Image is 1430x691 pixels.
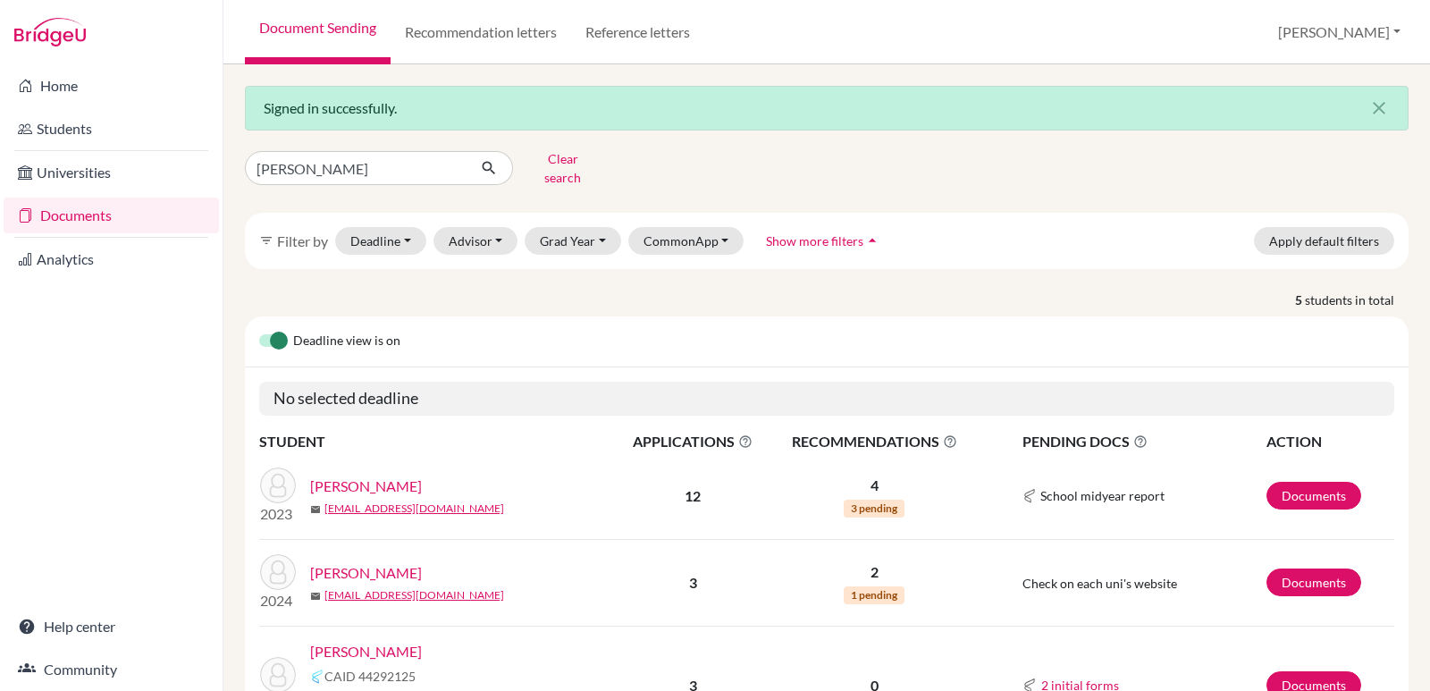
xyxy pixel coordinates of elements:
[685,487,701,504] b: 12
[310,504,321,515] span: mail
[310,562,422,584] a: [PERSON_NAME]
[324,587,504,603] a: [EMAIL_ADDRESS][DOMAIN_NAME]
[245,86,1409,131] div: Signed in successfully.
[4,68,219,104] a: Home
[4,198,219,233] a: Documents
[1368,97,1390,119] i: close
[513,145,612,191] button: Clear search
[293,331,400,352] span: Deadline view is on
[751,227,896,255] button: Show more filtersarrow_drop_up
[259,382,1394,416] h5: No selected deadline
[324,501,504,517] a: [EMAIL_ADDRESS][DOMAIN_NAME]
[1040,486,1165,505] span: School midyear report
[260,590,296,611] p: 2024
[1022,489,1037,503] img: Common App logo
[310,641,422,662] a: [PERSON_NAME]
[1266,430,1394,453] th: ACTION
[1022,431,1265,452] span: PENDING DOCS
[4,652,219,687] a: Community
[1295,291,1305,309] strong: 5
[259,430,617,453] th: STUDENT
[1350,87,1408,130] button: Close
[863,232,881,249] i: arrow_drop_up
[628,227,744,255] button: CommonApp
[770,475,979,496] p: 4
[4,609,219,645] a: Help center
[1305,291,1409,309] span: students in total
[770,561,979,583] p: 2
[1266,569,1361,596] a: Documents
[245,151,467,185] input: Find student by name...
[844,500,904,518] span: 3 pending
[433,227,518,255] button: Advisor
[259,233,273,248] i: filter_list
[4,241,219,277] a: Analytics
[335,227,426,255] button: Deadline
[260,468,296,503] img: Urrutia, Giulianna
[310,476,422,497] a: [PERSON_NAME]
[14,18,86,46] img: Bridge-U
[4,155,219,190] a: Universities
[310,670,324,684] img: Common App logo
[689,574,697,591] b: 3
[525,227,621,255] button: Grad Year
[1266,482,1361,510] a: Documents
[1270,15,1409,49] button: [PERSON_NAME]
[844,586,904,604] span: 1 pending
[260,554,296,590] img: Urrutia, Fernanda
[766,233,863,249] span: Show more filters
[1254,227,1394,255] button: Apply default filters
[770,431,979,452] span: RECOMMENDATIONS
[1022,576,1177,591] span: Check on each uni's website
[260,503,296,525] p: 2023
[4,111,219,147] a: Students
[618,431,769,452] span: APPLICATIONS
[324,667,416,686] span: CAID 44292125
[310,591,321,602] span: mail
[277,232,328,249] span: Filter by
